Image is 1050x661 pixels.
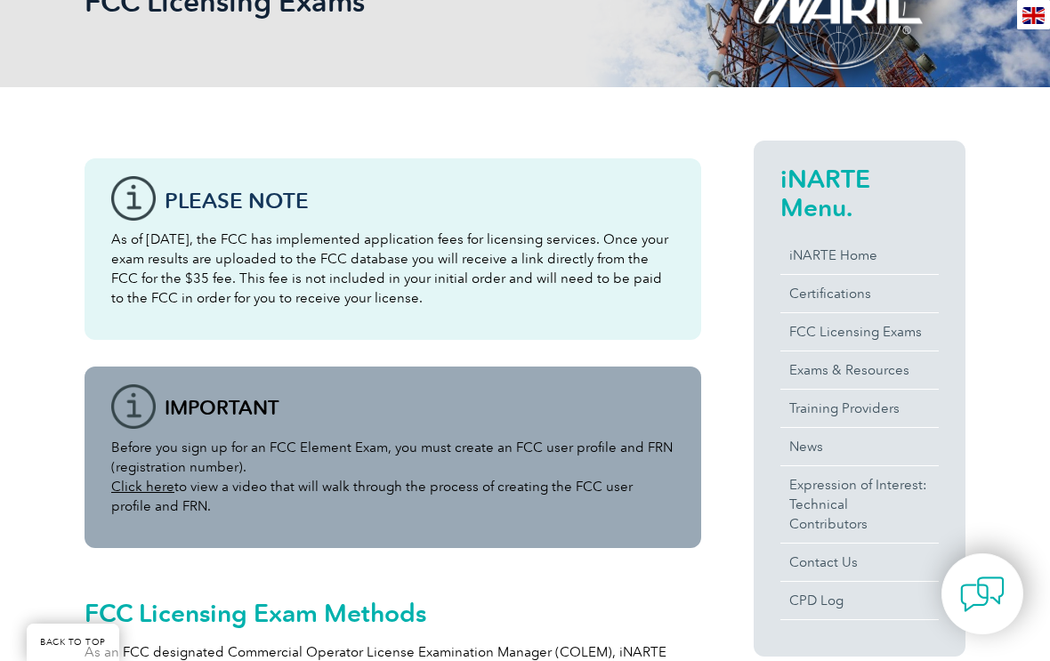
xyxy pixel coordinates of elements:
a: Exams & Resources [780,351,939,389]
img: contact-chat.png [960,572,1005,617]
img: en [1022,7,1045,24]
a: iNARTE Home [780,237,939,274]
p: Before you sign up for an FCC Element Exam, you must create an FCC user profile and FRN (registra... [111,438,674,516]
a: Expression of Interest:Technical Contributors [780,466,939,543]
a: Certifications [780,275,939,312]
p: As of [DATE], the FCC has implemented application fees for licensing services. Once your exam res... [111,230,674,308]
h2: FCC Licensing Exam Methods [85,599,701,627]
a: News [780,428,939,465]
a: CPD Log [780,582,939,619]
a: Training Providers [780,390,939,427]
h2: iNARTE Menu. [780,165,939,222]
a: FCC Licensing Exams [780,313,939,351]
a: Click here [111,479,174,495]
h3: Please note [165,189,674,212]
a: Contact Us [780,544,939,581]
a: BACK TO TOP [27,624,119,661]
